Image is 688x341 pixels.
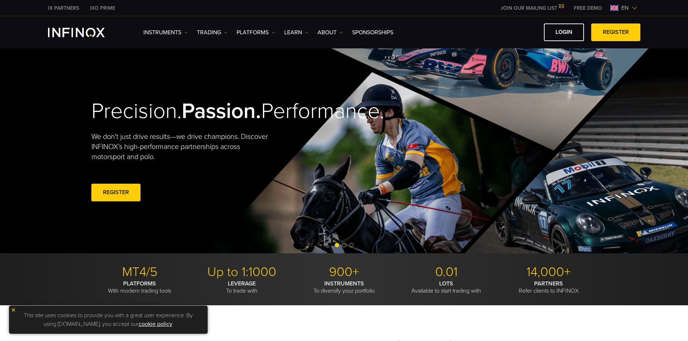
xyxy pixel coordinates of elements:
[91,264,188,280] p: MT4/5
[500,280,597,294] p: Refer clients to INFINOX
[91,98,319,124] h2: Precision. Performance.
[534,280,563,287] strong: PARTNERS
[228,280,256,287] strong: LEVERAGE
[91,184,140,201] a: REGISTER
[91,280,188,294] p: With modern trading tools
[43,4,85,12] a: INFINOX
[85,4,121,12] a: INFINOX
[48,28,122,37] a: INFINOX Logo
[352,28,393,37] a: SPONSORSHIPS
[398,280,495,294] p: Available to start trading with
[591,23,640,41] a: REGISTER
[296,280,393,294] p: To diversify your portfolio
[544,23,584,41] a: LOGIN
[568,4,607,12] a: INFINOX MENU
[284,28,308,37] a: Learn
[349,243,354,247] span: Go to slide 3
[123,280,156,287] strong: PLATFORMS
[182,98,261,124] strong: Passion.
[194,280,290,294] p: To trade with
[439,280,453,287] strong: LOTS
[139,320,172,328] a: cookie policy
[500,264,597,280] p: 14,000+
[194,264,290,280] p: Up to 1:1000
[296,264,393,280] p: 900+
[495,5,568,11] a: JOIN OUR MAILING LIST
[398,264,495,280] p: 0.01
[324,280,364,287] strong: INSTRUMENTS
[11,307,16,312] img: yellow close icon
[91,132,273,162] p: We don't just drive results—we drive champions. Discover INFINOX’s high-performance partnerships ...
[143,28,188,37] a: Instruments
[13,309,204,330] p: This site uses cookies to provide you with a great user experience. By using [DOMAIN_NAME], you a...
[618,4,632,12] span: en
[197,28,228,37] a: TRADING
[342,243,346,247] span: Go to slide 2
[335,243,339,247] span: Go to slide 1
[317,28,343,37] a: ABOUT
[237,28,275,37] a: PLATFORMS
